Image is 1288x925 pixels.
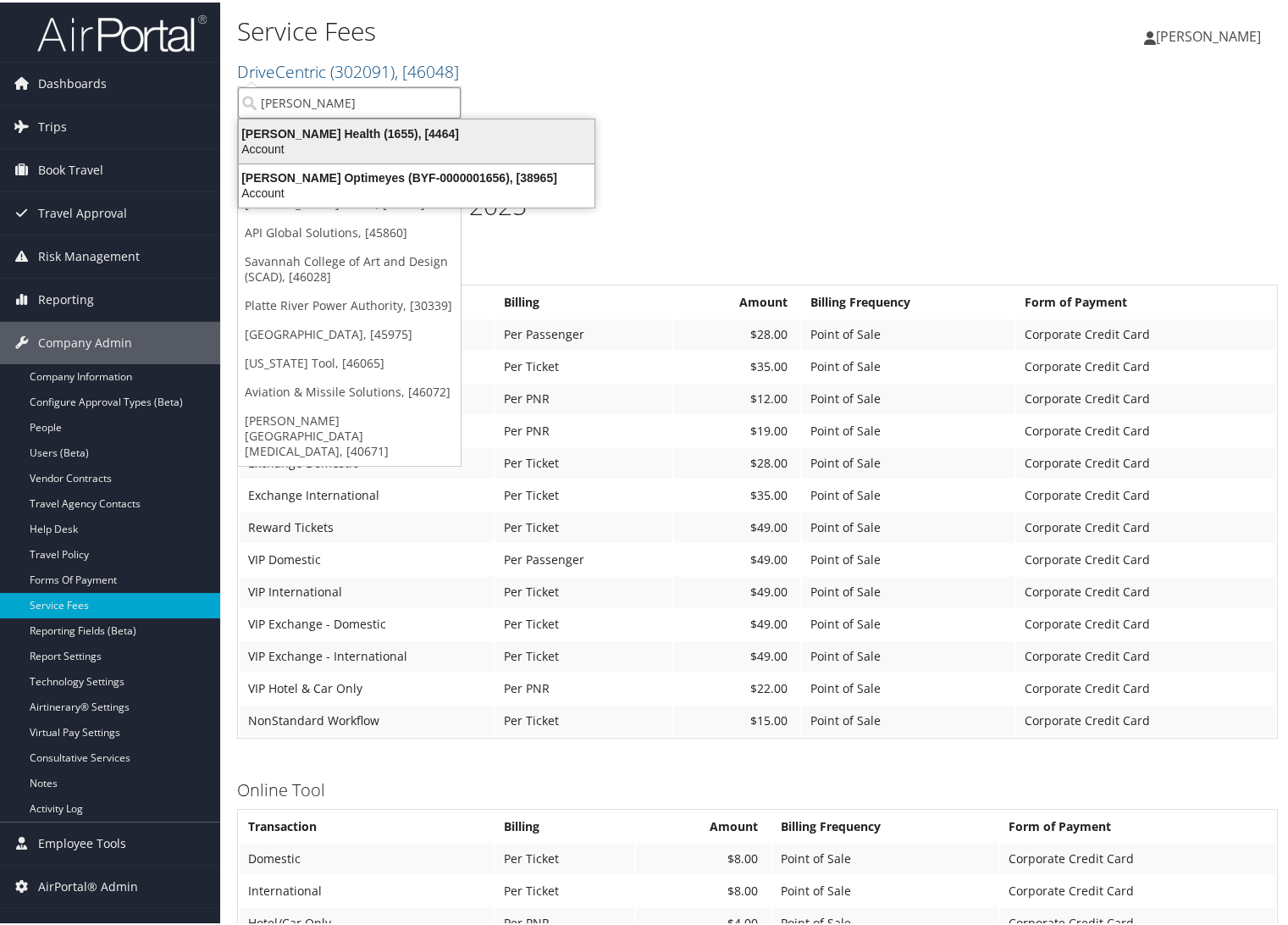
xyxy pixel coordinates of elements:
[240,510,494,540] td: Reward Tickets
[495,446,672,476] td: Per Ticket
[240,574,494,605] td: VIP International
[495,510,672,540] td: Per Ticket
[1000,809,1275,839] th: Form of Payment
[240,542,494,573] td: VIP Domestic
[802,317,1014,347] td: Point of Sale
[802,381,1014,412] td: Point of Sale
[495,809,634,839] th: Billing
[674,574,800,605] td: $49.00
[1016,510,1275,540] td: Corporate Credit Card
[238,375,461,404] a: Aviation & Missile Solutions, [46072]
[802,703,1014,734] td: Point of Sale
[674,317,800,347] td: $28.00
[330,58,395,80] span: ( 302091 )
[772,873,998,904] td: Point of Sale
[238,346,461,375] a: [US_STATE] Tool, [46065]
[240,639,494,669] td: VIP Exchange - International
[802,607,1014,637] td: Point of Sale
[238,289,461,318] a: Platte River Power Authority, [30339]
[802,639,1014,669] td: Point of Sale
[802,671,1014,701] td: Point of Sale
[1016,574,1275,605] td: Corporate Credit Card
[38,60,107,102] span: Dashboards
[238,404,461,463] a: [PERSON_NAME][GEOGRAPHIC_DATA][MEDICAL_DATA], [40671]
[772,809,998,839] th: Billing Frequency
[495,381,672,412] td: Per PNR
[237,252,1278,275] h3: Full Service Agent
[240,703,494,734] td: NonStandard Workflow
[1000,841,1275,872] td: Corporate Credit Card
[674,349,800,379] td: $35.00
[674,285,800,315] th: Amount
[674,639,800,669] td: $49.00
[38,276,94,318] span: Reporting
[674,478,800,508] td: $35.00
[495,349,672,379] td: Per Ticket
[495,478,672,508] td: Per Ticket
[237,11,931,47] h1: Service Fees
[237,58,459,80] a: DriveCentric
[495,639,672,669] td: Per Ticket
[772,841,998,872] td: Point of Sale
[802,285,1014,315] th: Billing Frequency
[229,183,605,198] div: Account
[237,776,1278,800] h3: Online Tool
[674,607,800,637] td: $49.00
[802,510,1014,540] td: Point of Sale
[1016,542,1275,573] td: Corporate Credit Card
[674,413,800,444] td: $19.00
[495,607,672,637] td: Per Ticket
[1016,478,1275,508] td: Corporate Credit Card
[1016,381,1275,412] td: Corporate Credit Card
[802,478,1014,508] td: Point of Sale
[636,841,771,872] td: $8.00
[238,245,461,289] a: Savannah College of Art and Design (SCAD), [46028]
[1016,639,1275,669] td: Corporate Credit Card
[495,703,672,734] td: Per Ticket
[237,186,1278,221] h1: DriveCentric pricing 2025
[674,542,800,573] td: $49.00
[229,168,605,183] div: [PERSON_NAME] Optimeyes (BYF-0000001656), [38965]
[240,671,494,701] td: VIP Hotel & Car Only
[495,671,672,701] td: Per PNR
[229,124,605,139] div: [PERSON_NAME] Health (1655), [4464]
[1016,413,1275,444] td: Corporate Credit Card
[674,510,800,540] td: $49.00
[674,446,800,476] td: $28.00
[495,413,672,444] td: Per PNR
[495,542,672,573] td: Per Passenger
[38,190,127,232] span: Travel Approval
[495,317,672,347] td: Per Passenger
[802,542,1014,573] td: Point of Sale
[229,139,605,154] div: Account
[38,863,138,906] span: AirPortal® Admin
[238,216,461,245] a: API Global Solutions, [45860]
[38,103,67,146] span: Trips
[240,607,494,637] td: VIP Exchange - Domestic
[238,85,461,116] input: Search Accounts
[238,318,461,346] a: [GEOGRAPHIC_DATA], [45975]
[1016,285,1275,315] th: Form of Payment
[38,147,103,189] span: Book Travel
[1156,25,1261,43] span: [PERSON_NAME]
[38,319,132,362] span: Company Admin
[495,285,672,315] th: Billing
[1016,317,1275,347] td: Corporate Credit Card
[240,873,494,904] td: International
[395,58,459,80] span: , [ 46048 ]
[674,381,800,412] td: $12.00
[1016,349,1275,379] td: Corporate Credit Card
[240,841,494,872] td: Domestic
[802,413,1014,444] td: Point of Sale
[38,233,140,275] span: Risk Management
[495,574,672,605] td: Per Ticket
[1144,8,1278,59] a: [PERSON_NAME]
[495,873,634,904] td: Per Ticket
[495,841,634,872] td: Per Ticket
[802,349,1014,379] td: Point of Sale
[38,820,126,862] span: Employee Tools
[636,873,771,904] td: $8.00
[1000,873,1275,904] td: Corporate Credit Card
[240,809,494,839] th: Transaction
[674,703,800,734] td: $15.00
